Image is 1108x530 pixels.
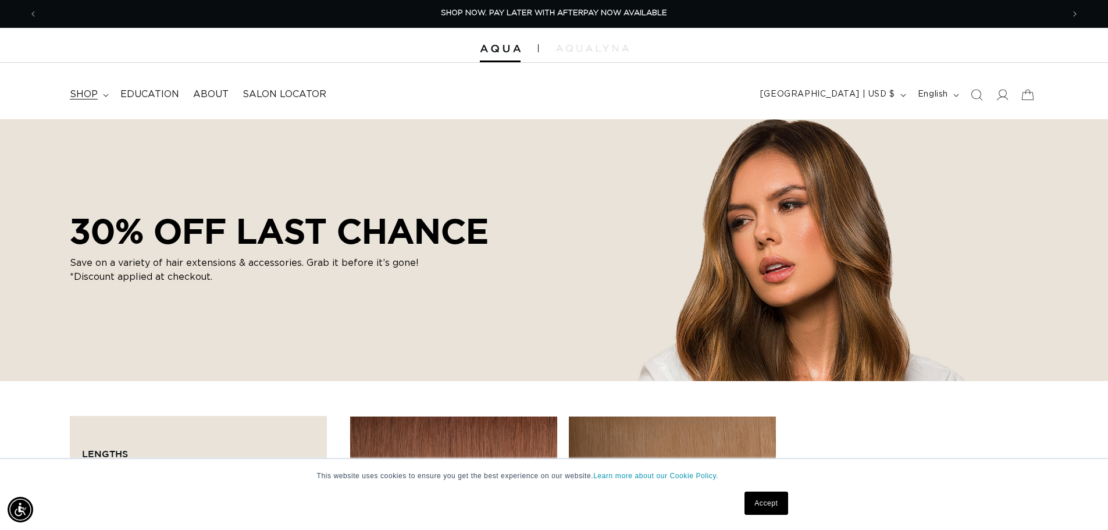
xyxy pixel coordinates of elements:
[120,88,179,101] span: Education
[82,449,128,459] span: Lengths
[70,211,489,251] h2: 30% OFF LAST CHANCE
[243,88,326,101] span: Salon Locator
[63,81,113,108] summary: shop
[20,3,46,25] button: Previous announcement
[236,81,333,108] a: Salon Locator
[193,88,229,101] span: About
[556,45,629,52] img: aqualyna.com
[113,81,186,108] a: Education
[964,82,989,108] summary: Search
[753,84,911,106] button: [GEOGRAPHIC_DATA] | USD $
[1062,3,1088,25] button: Next announcement
[8,497,33,522] div: Accessibility Menu
[70,256,419,284] p: Save on a variety of hair extensions & accessories. Grab it before it’s gone! *Discount applied a...
[744,492,788,515] a: Accept
[760,88,895,101] span: [GEOGRAPHIC_DATA] | USD $
[480,45,521,53] img: Aqua Hair Extensions
[70,88,98,101] span: shop
[441,9,667,17] span: SHOP NOW. PAY LATER WITH AFTERPAY NOW AVAILABLE
[593,472,718,480] a: Learn more about our Cookie Policy.
[918,88,948,101] span: English
[317,471,792,481] p: This website uses cookies to ensure you get the best experience on our website.
[911,84,964,106] button: English
[1050,474,1108,530] iframe: Chat Widget
[82,428,315,470] summary: Lengths (0 selected)
[186,81,236,108] a: About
